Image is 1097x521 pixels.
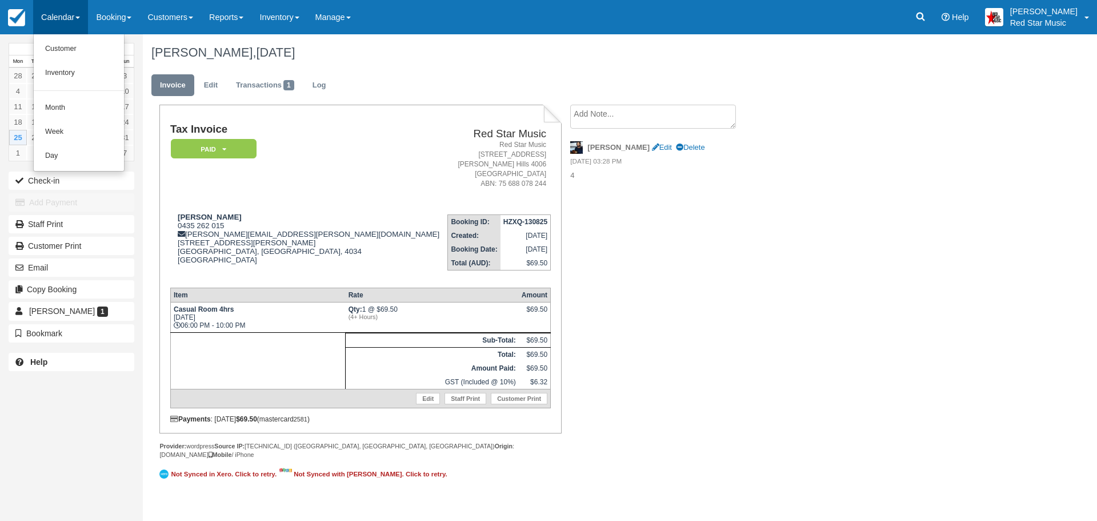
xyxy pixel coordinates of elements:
a: 26 [27,130,45,145]
th: Amount [519,288,551,302]
td: [DATE] [501,229,551,242]
div: wordpress [TECHNICAL_ID] ([GEOGRAPHIC_DATA], [GEOGRAPHIC_DATA], [GEOGRAPHIC_DATA]) : [DOMAIN_NAME... [159,442,561,459]
button: Add Payment [9,193,134,212]
h1: [PERSON_NAME], [151,46,957,59]
strong: [PERSON_NAME] [178,213,242,221]
th: Sub-Total: [346,333,519,347]
a: Not Synced in Xero. Click to retry. [159,468,279,480]
a: Delete [676,143,704,152]
span: [DATE] [256,45,295,59]
strong: Payments [170,415,211,423]
button: Email [9,258,134,277]
a: Not Synced with [PERSON_NAME]. Click to retry. [279,468,450,480]
strong: Qty [349,305,362,313]
h1: Tax Invoice [170,124,445,136]
div: 0435 262 015 [PERSON_NAME][EMAIL_ADDRESS][PERSON_NAME][DOMAIN_NAME] [STREET_ADDRESS][PERSON_NAME]... [170,213,445,279]
em: Paid [171,139,257,159]
th: Booking ID: [448,214,501,229]
th: Booking Date: [448,242,501,256]
th: Tue [27,55,45,68]
a: 19 [27,114,45,130]
button: Check-in [9,172,134,190]
td: [DATE] [501,242,551,256]
strong: Origin [495,443,513,450]
p: 4 [570,170,763,181]
th: Total (AUD): [448,256,501,271]
p: [PERSON_NAME] [1010,6,1078,17]
strong: Mobile [209,451,232,458]
h2: Red Star Music [450,128,546,140]
a: 31 [116,130,134,145]
th: Total: [346,347,519,361]
td: $69.50 [519,333,551,347]
a: 28 [9,68,27,83]
a: Staff Print [9,215,134,233]
td: [DATE] 06:00 PM - 10:00 PM [170,302,345,332]
th: Rate [346,288,519,302]
small: 2581 [294,416,307,423]
a: Day [34,144,124,168]
a: 18 [9,114,27,130]
address: Red Star Music [STREET_ADDRESS] [PERSON_NAME] Hills 4006 [GEOGRAPHIC_DATA] ABN: 75 688 078 244 [450,140,546,189]
th: Sun [116,55,134,68]
td: $69.50 [519,347,551,361]
ul: Calendar [33,34,125,172]
a: 2 [27,145,45,161]
td: $69.50 [519,361,551,375]
a: Customer Print [9,237,134,255]
th: Mon [9,55,27,68]
th: Amount Paid: [346,361,519,375]
div: $69.50 [522,305,547,323]
strong: $69.50 [236,415,257,423]
a: Inventory [34,61,124,85]
p: Red Star Music [1010,17,1078,29]
strong: Provider: [159,443,186,450]
a: Staff Print [445,393,486,404]
button: Bookmark [9,324,134,343]
i: Help [942,13,950,21]
img: A2 [985,8,1003,26]
a: Customer Print [491,393,547,404]
em: [DATE] 03:28 PM [570,157,763,169]
a: 17 [116,99,134,114]
strong: [PERSON_NAME] [587,143,650,152]
a: [PERSON_NAME] 1 [9,302,134,320]
a: 3 [116,68,134,83]
button: Copy Booking [9,280,134,299]
a: Paid [170,138,253,160]
a: 24 [116,114,134,130]
a: Invoice [151,74,194,97]
span: 1 [97,307,108,317]
td: GST (Included @ 10%) [346,375,519,389]
strong: Casual Room 4hrs [174,305,234,313]
td: 1 @ $69.50 [346,302,519,332]
span: Help [952,13,969,22]
span: [PERSON_NAME] [29,307,95,316]
a: 12 [27,99,45,114]
a: 25 [9,130,27,145]
a: Month [34,96,124,120]
a: Edit [416,393,440,404]
a: Customer [34,37,124,61]
a: 11 [9,99,27,114]
a: 4 [9,83,27,99]
a: 1 [9,145,27,161]
a: Edit [195,74,226,97]
img: checkfront-main-nav-mini-logo.png [8,9,25,26]
th: Item [170,288,345,302]
a: 10 [116,83,134,99]
td: $6.32 [519,375,551,389]
a: 5 [27,83,45,99]
a: Edit [652,143,672,152]
a: Log [304,74,335,97]
a: Week [34,120,124,144]
a: 7 [116,145,134,161]
span: 1 [283,80,294,90]
strong: Source IP: [214,443,245,450]
a: Help [9,353,134,371]
b: Help [30,357,47,367]
td: $69.50 [501,256,551,271]
strong: HZXQ-130825 [503,218,547,226]
a: Transactions1 [227,74,303,97]
div: : [DATE] (mastercard ) [170,415,551,423]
